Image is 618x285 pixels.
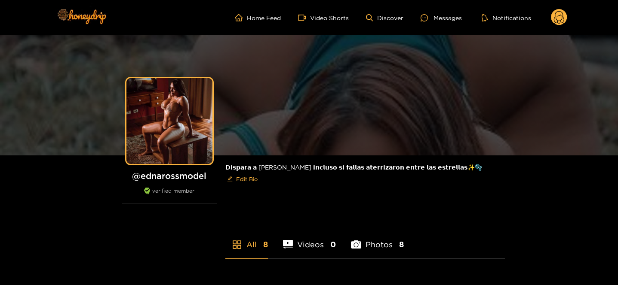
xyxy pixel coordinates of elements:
li: Videos [283,220,336,258]
div: Messages [421,13,462,23]
li: All [225,220,268,258]
span: Edit Bio [236,175,258,183]
li: Photos [351,220,404,258]
a: Discover [366,14,403,21]
a: Home Feed [235,14,281,21]
span: video-camera [298,14,310,21]
button: Notifications [479,13,534,22]
span: 8 [399,239,404,250]
span: appstore [232,240,242,250]
span: 0 [330,239,336,250]
button: editEdit Bio [225,172,259,186]
div: 𝗗𝗶𝘀𝗽𝗮𝗿𝗮 𝗮 [PERSON_NAME] 𝗶𝗻𝗰𝗹𝘂𝘀𝗼 𝘀𝗶 𝗳𝗮𝗹𝗹𝗮𝘀 𝗮𝘁𝗲𝗿𝗿𝗶𝘇𝗮𝗿𝗼𝗻 𝗲𝗻𝘁𝗿𝗲 𝗹𝗮𝘀 𝗲𝘀𝘁𝗿𝗲𝗹𝗹𝗮𝘀✨🫧 [225,155,505,193]
h1: @ ednarossmodel [122,170,217,181]
div: verified member [122,188,217,203]
span: 8 [263,239,268,250]
a: Video Shorts [298,14,349,21]
span: home [235,14,247,21]
span: edit [227,176,233,182]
